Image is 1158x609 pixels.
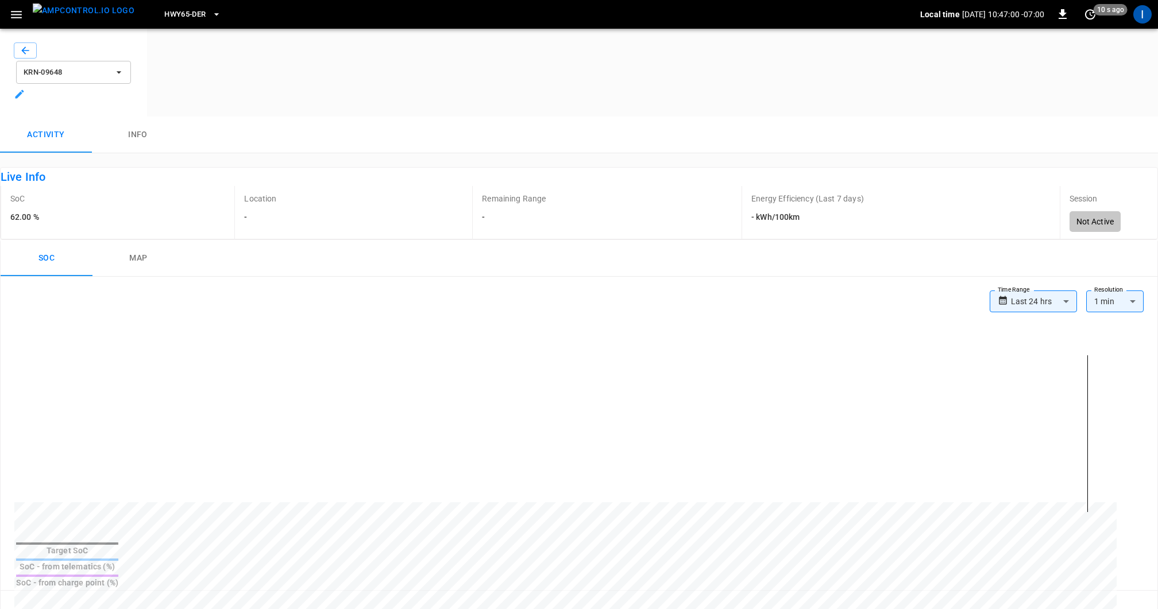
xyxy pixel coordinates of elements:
p: Not Active [1076,216,1114,227]
div: Last 24 hrs [1011,290,1077,312]
span: HWY65-DER [164,8,206,21]
p: Local time [920,9,960,20]
p: Energy Efficiency (Last 7 days) [751,193,864,204]
h6: 62.00 % [10,211,39,224]
p: [DATE] 10:47:00 -07:00 [962,9,1044,20]
button: Info [92,117,184,153]
button: set refresh interval [1081,5,1099,24]
span: KRN-09648 [24,66,109,79]
button: map [92,240,184,277]
h6: - [244,211,276,224]
label: Resolution [1094,285,1123,294]
div: profile-icon [1133,5,1152,24]
p: Remaining Range [482,193,546,204]
button: KRN-09648 [16,61,131,84]
h6: Live Info [1,168,1157,186]
img: ampcontrol.io logo [33,3,134,18]
p: Session [1070,193,1098,204]
div: 1 min [1086,290,1144,312]
p: SoC [10,193,25,204]
label: Time Range [998,285,1030,294]
p: Location [244,193,276,204]
button: Soc [1,240,92,277]
h6: - [482,211,546,224]
h6: - kWh/100km [751,211,864,224]
span: 10 s ago [1094,4,1128,15]
button: HWY65-DER [160,3,225,26]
